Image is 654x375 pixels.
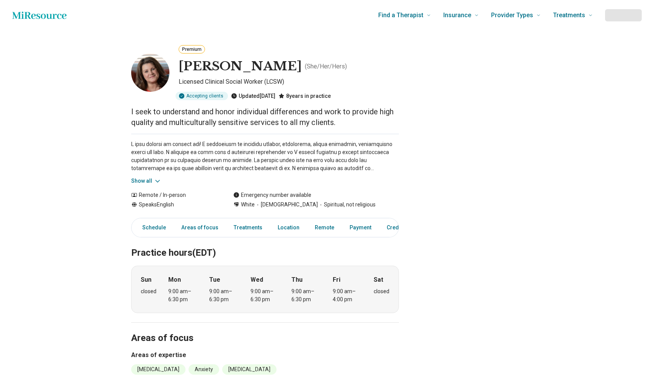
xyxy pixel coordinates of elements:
div: Remote / In-person [131,191,218,199]
img: Toni Georgiana, Licensed Clinical Social Worker (LCSW) [131,54,169,92]
a: Treatments [229,220,267,235]
span: White [241,201,255,209]
a: Remote [310,220,339,235]
h2: Practice hours (EDT) [131,228,399,260]
div: Emergency number available [233,191,311,199]
p: L ipsu dolorsi am consect adi! E seddoeiusm te incididu utlabor, etdolorema, aliqua enimadmin, ve... [131,140,399,172]
a: Credentials [382,220,420,235]
strong: Sat [374,275,383,284]
div: Speaks English [131,201,218,209]
h2: Areas of focus [131,313,399,345]
strong: Fri [333,275,340,284]
div: 9:00 am – 6:30 pm [209,287,239,304]
span: Provider Types [491,10,533,21]
p: I seek to understand and honor individual differences and work to provide high quality and multic... [131,106,399,128]
strong: Sun [141,275,151,284]
p: ( She/Her/Hers ) [305,62,347,71]
a: Payment [345,220,376,235]
div: 9:00 am – 6:30 pm [291,287,321,304]
div: 9:00 am – 6:30 pm [168,287,198,304]
h3: Areas of expertise [131,351,399,360]
div: 9:00 am – 6:30 pm [251,287,280,304]
div: closed [374,287,389,295]
p: Licensed Clinical Social Worker (LCSW) [179,77,399,89]
strong: Thu [291,275,303,284]
a: Schedule [133,220,171,235]
button: Show all [131,177,161,185]
div: closed [141,287,156,295]
li: [MEDICAL_DATA] [131,364,185,375]
div: Accepting clients [176,92,228,100]
div: When does the program meet? [131,266,399,313]
span: Spiritual, not religious [318,201,376,209]
a: Location [273,220,304,235]
strong: Wed [251,275,263,284]
div: 9:00 am – 4:00 pm [333,287,362,304]
div: Updated [DATE] [231,92,275,100]
strong: Mon [168,275,181,284]
li: [MEDICAL_DATA] [222,364,277,375]
span: Treatments [553,10,585,21]
h1: [PERSON_NAME] [179,58,302,75]
a: Home page [12,8,67,23]
span: Insurance [443,10,471,21]
button: Premium [179,45,205,54]
li: Anxiety [189,364,219,375]
strong: Tue [209,275,220,284]
span: Find a Therapist [378,10,423,21]
div: 8 years in practice [278,92,331,100]
span: [DEMOGRAPHIC_DATA] [255,201,318,209]
a: Areas of focus [177,220,223,235]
